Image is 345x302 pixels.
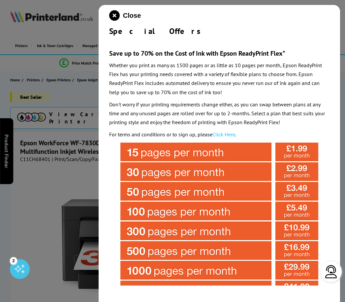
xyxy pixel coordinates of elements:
[109,26,329,36] div: Special Offers
[109,10,141,21] button: close modal
[212,131,235,138] a: Click Here
[325,265,338,278] img: user-headset-light.svg
[123,12,141,19] span: Close
[109,100,329,127] p: Don't worry if your printing requirements change either, as you can swap between plans at any tim...
[109,130,329,139] p: For terms and conditions or to sign up, please .
[10,257,17,264] div: 2
[109,49,329,58] h3: Save up to 70% on the Cost of Ink with Epson ReadyPrint Flex*
[109,61,329,97] p: Whether you print as many as 1500 pages or as little as 10 pages per month, Epson ReadyPrint Flex...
